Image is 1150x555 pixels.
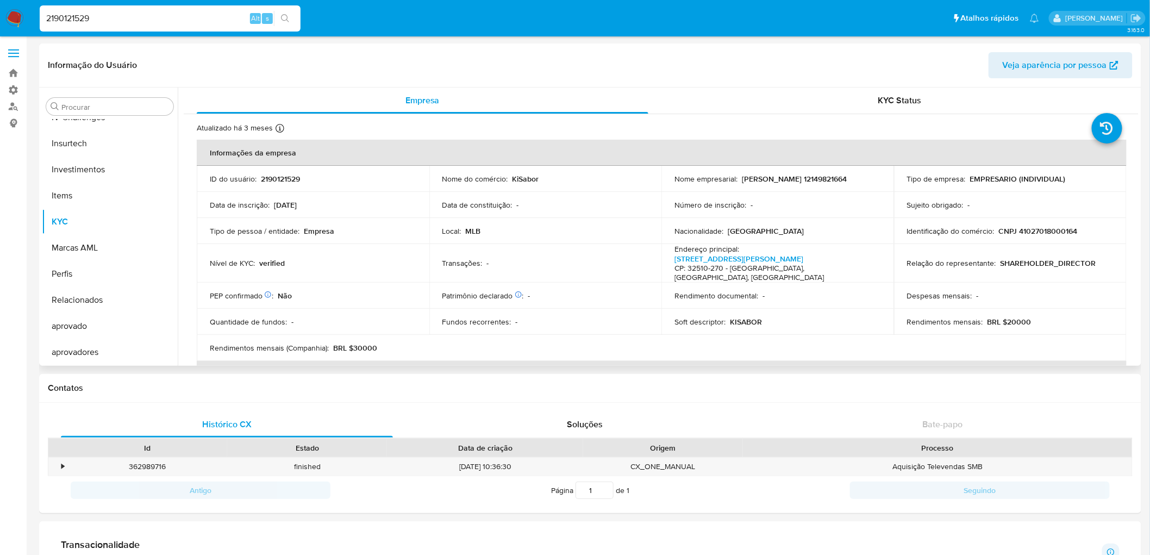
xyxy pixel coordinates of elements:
[40,11,301,26] input: Pesquise usuários ou casos...
[304,226,334,236] p: Empresa
[291,317,293,327] p: -
[674,317,726,327] p: Soft descriptor :
[42,287,178,313] button: Relacionados
[907,258,996,268] p: Relação do representante :
[907,200,964,210] p: Sujeito obrigado :
[42,339,178,365] button: aprovadores
[442,258,483,268] p: Transações :
[274,200,297,210] p: [DATE]
[989,52,1133,78] button: Veja aparência por pessoa
[674,291,758,301] p: Rendimento documental :
[591,442,735,453] div: Origem
[583,458,743,476] div: CX_ONE_MANUAL
[528,291,530,301] p: -
[567,418,603,431] span: Soluções
[278,291,292,301] p: Não
[512,174,539,184] p: KiSabor
[970,174,1066,184] p: EMPRESARIO (INDIVIDUAL)
[751,442,1124,453] div: Processo
[227,458,387,476] div: finished
[674,253,803,264] a: [STREET_ADDRESS][PERSON_NAME]
[266,13,269,23] span: s
[442,200,512,210] p: Data de constituição :
[442,174,508,184] p: Nome do comércio :
[442,226,461,236] p: Local :
[51,102,59,111] button: Procurar
[210,291,273,301] p: PEP confirmado :
[1003,52,1107,78] span: Veja aparência por pessoa
[674,174,737,184] p: Nome empresarial :
[197,123,273,133] p: Atualizado há 3 meses
[674,200,746,210] p: Número de inscrição :
[202,418,252,431] span: Histórico CX
[551,482,629,499] span: Página de
[878,94,922,107] span: KYC Status
[197,140,1127,166] th: Informações da empresa
[961,13,1019,24] span: Atalhos rápidos
[442,291,524,301] p: Patrimônio declarado :
[1030,14,1039,23] a: Notificações
[42,157,178,183] button: Investimentos
[487,258,489,268] p: -
[251,13,260,23] span: Alt
[674,226,723,236] p: Nacionalidade :
[728,226,804,236] p: [GEOGRAPHIC_DATA]
[923,418,963,431] span: Bate-papo
[907,291,972,301] p: Despesas mensais :
[1001,258,1096,268] p: SHAREHOLDER_DIRECTOR
[968,200,970,210] p: -
[210,343,329,353] p: Rendimentos mensais (Companhia) :
[999,226,1078,236] p: CNPJ 41027018000164
[907,174,966,184] p: Tipo de empresa :
[67,458,227,476] div: 362989716
[235,442,379,453] div: Estado
[42,235,178,261] button: Marcas AML
[627,485,629,496] span: 1
[442,317,511,327] p: Fundos recorrentes :
[977,291,979,301] p: -
[274,11,296,26] button: search-icon
[674,264,877,283] h4: CP: 32510-270 - [GEOGRAPHIC_DATA], [GEOGRAPHIC_DATA], [GEOGRAPHIC_DATA]
[742,174,847,184] p: [PERSON_NAME] 12149821664
[907,226,995,236] p: Identificação do comércio :
[674,244,739,254] p: Endereço principal :
[197,361,1127,387] th: Detalhes de contato
[1065,13,1127,23] p: marcos.ferreira@mercadopago.com.br
[42,130,178,157] button: Insurtech
[743,458,1132,476] div: Aquisição Televendas SMB
[210,200,270,210] p: Data de inscrição :
[48,383,1133,394] h1: Contatos
[333,343,377,353] p: BRL $30000
[61,462,64,472] div: •
[75,442,220,453] div: Id
[387,458,583,476] div: [DATE] 10:36:30
[48,60,137,71] h1: Informação do Usuário
[210,317,287,327] p: Quantidade de fundos :
[466,226,481,236] p: MLB
[987,317,1032,327] p: BRL $20000
[42,209,178,235] button: KYC
[42,261,178,287] button: Perfis
[210,258,255,268] p: Nível de KYC :
[210,226,299,236] p: Tipo de pessoa / entidade :
[751,200,753,210] p: -
[850,482,1110,499] button: Seguindo
[730,317,762,327] p: KISABOR
[395,442,576,453] div: Data de criação
[907,317,983,327] p: Rendimentos mensais :
[405,94,440,107] span: Empresa
[1130,13,1142,24] a: Sair
[516,317,518,327] p: -
[61,102,169,112] input: Procurar
[762,291,765,301] p: -
[71,482,330,499] button: Antigo
[261,174,300,184] p: 2190121529
[42,183,178,209] button: Items
[259,258,285,268] p: verified
[42,313,178,339] button: aprovado
[210,174,257,184] p: ID do usuário :
[517,200,519,210] p: -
